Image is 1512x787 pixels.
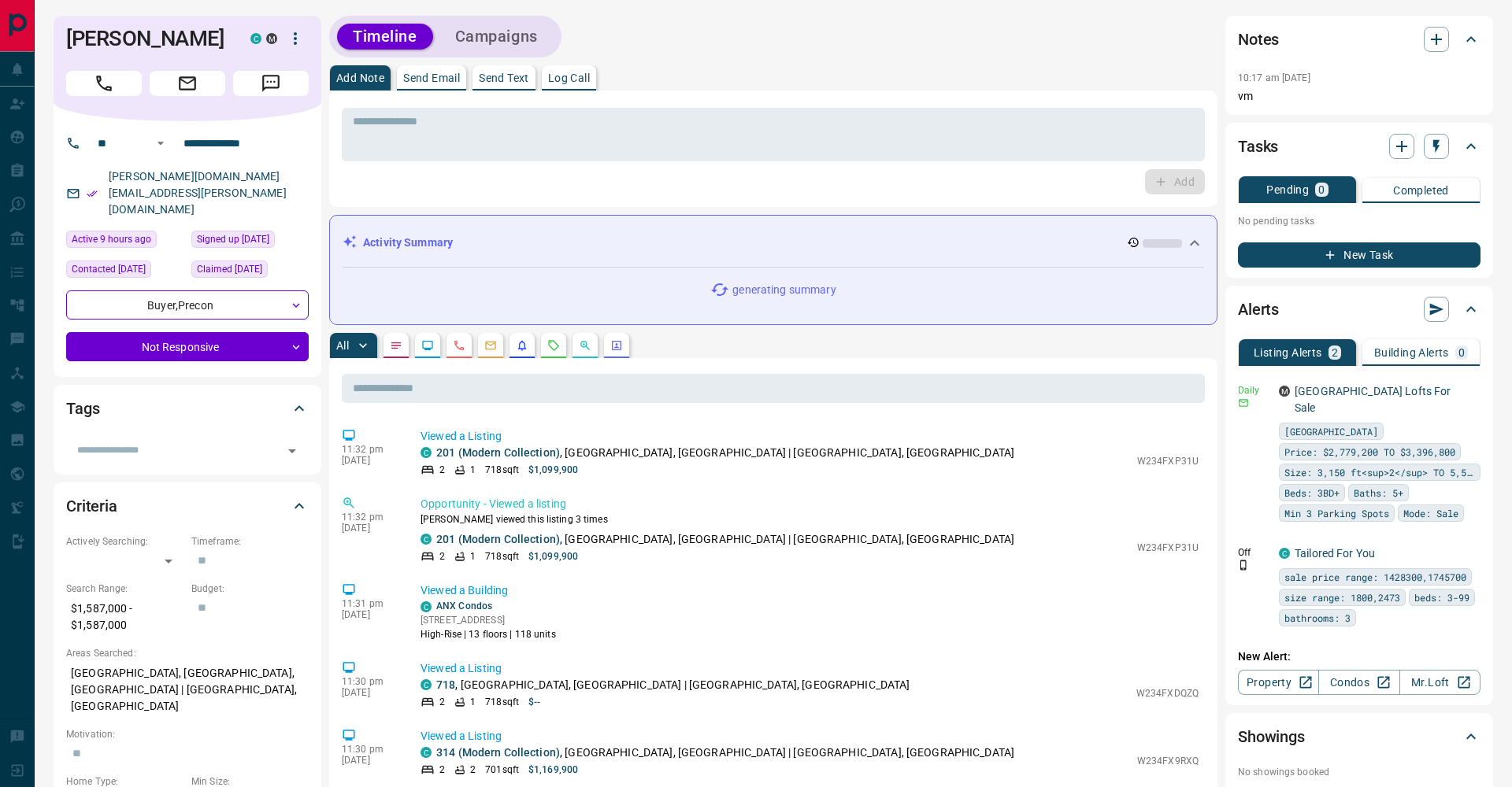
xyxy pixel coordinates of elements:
svg: Push Notification Only [1238,560,1249,571]
button: New Task [1238,242,1480,268]
span: Claimed [DATE] [197,261,262,277]
span: Min 3 Parking Spots [1284,505,1389,521]
h1: [PERSON_NAME] [66,26,227,51]
p: Add Note [336,72,384,83]
p: $-- [528,695,540,709]
p: [DATE] [342,609,397,620]
p: 0 [1318,184,1325,195]
span: Mode: Sale [1403,505,1458,521]
div: Tasks [1238,127,1480,165]
p: [STREET_ADDRESS] [421,613,556,627]
div: Buyer , Precon [66,290,309,320]
p: 11:32 pm [342,444,397,455]
p: 2 [1332,347,1338,358]
p: 718 sqft [485,695,519,709]
p: Opportunity - Viewed a listing [421,496,1199,512]
p: [GEOGRAPHIC_DATA], [GEOGRAPHIC_DATA], [GEOGRAPHIC_DATA] | [GEOGRAPHIC_DATA], [GEOGRAPHIC_DATA] [66,660,309,719]
span: Beds: 3BD+ [1284,485,1340,501]
div: condos.ca [250,33,261,44]
p: 2 [439,463,445,477]
h2: Showings [1238,724,1305,749]
p: All [336,340,349,351]
svg: Notes [390,339,402,352]
a: Tailored For You [1295,547,1375,560]
span: Message [233,71,309,96]
a: 201 (Modern Collection) [436,446,560,459]
p: Viewed a Building [421,582,1199,599]
a: Condos [1318,670,1399,695]
p: Areas Searched: [66,646,309,660]
a: 718 [436,678,455,691]
p: Daily [1238,383,1269,397]
button: Open [281,440,303,462]
p: Activity Summary [363,235,453,251]
p: New Alert: [1238,648,1480,665]
span: sale price range: 1428300,1745700 [1284,569,1466,585]
p: Motivation: [66,727,309,741]
div: Mon May 19 2025 [191,260,309,283]
svg: Agent Actions [610,339,623,352]
p: 718 sqft [485,463,519,477]
h2: Tasks [1238,134,1278,159]
button: Campaigns [439,24,554,50]
span: Size: 3,150 ft<sup>2</sup> TO 5,500 ft<sup>2</sup> [1284,464,1475,480]
p: Log Call [548,72,590,83]
p: 11:31 pm [342,598,397,609]
div: condos.ca [421,679,432,690]
p: , [GEOGRAPHIC_DATA], [GEOGRAPHIC_DATA] | [GEOGRAPHIC_DATA], [GEOGRAPHIC_DATA] [436,745,1014,761]
svg: Email Verified [87,188,98,199]
p: Off [1238,545,1269,560]
p: 718 sqft [485,549,519,563]
p: Actively Searching: [66,534,183,549]
p: 701 sqft [485,763,519,777]
p: Listing Alerts [1254,347,1322,358]
div: Showings [1238,718,1480,756]
p: [DATE] [342,523,397,534]
span: bathrooms: 3 [1284,610,1351,626]
h2: Notes [1238,27,1279,52]
div: condos.ca [1279,548,1290,559]
p: 11:32 pm [342,512,397,523]
span: Call [66,71,142,96]
p: Viewed a Listing [421,728,1199,745]
p: 2 [470,763,476,777]
p: High-Rise | 13 floors | 118 units [421,627,556,641]
a: [PERSON_NAME][DOMAIN_NAME][EMAIL_ADDRESS][PERSON_NAME][DOMAIN_NAME] [109,170,287,216]
div: condos.ca [421,747,432,758]
svg: Requests [547,339,560,352]
a: 314 (Modern Collection) [436,746,560,759]
div: mrloft.ca [1279,386,1290,397]
p: 11:30 pm [342,744,397,755]
p: , [GEOGRAPHIC_DATA], [GEOGRAPHIC_DATA] | [GEOGRAPHIC_DATA], [GEOGRAPHIC_DATA] [436,677,910,693]
button: Open [151,134,170,153]
a: 201 (Modern Collection) [436,533,560,545]
a: Mr.Loft [1399,670,1480,695]
p: W234FXP31U [1137,454,1199,468]
span: Email [150,71,225,96]
a: Property [1238,670,1319,695]
p: , [GEOGRAPHIC_DATA], [GEOGRAPHIC_DATA] | [GEOGRAPHIC_DATA], [GEOGRAPHIC_DATA] [436,531,1014,548]
span: size range: 1800,2473 [1284,589,1400,605]
p: Search Range: [66,582,183,596]
div: condos.ca [421,534,432,545]
div: Criteria [66,487,309,525]
p: 1 [470,549,476,563]
a: ANX Condos [436,600,492,611]
p: Viewed a Listing [421,660,1199,677]
span: Active 9 hours ago [72,231,151,247]
span: Price: $2,779,200 TO $3,396,800 [1284,444,1455,460]
p: W234FX9RXQ [1137,754,1199,768]
p: [DATE] [342,755,397,766]
p: 0 [1458,347,1465,358]
p: [DATE] [342,687,397,698]
p: 2 [439,695,445,709]
svg: Calls [453,339,465,352]
p: Completed [1393,185,1449,196]
p: Building Alerts [1374,347,1449,358]
div: mrloft.ca [266,33,277,44]
p: No showings booked [1238,765,1480,779]
div: condos.ca [421,601,432,612]
span: Contacted [DATE] [72,261,146,277]
p: Pending [1266,184,1309,195]
p: No pending tasks [1238,209,1480,233]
